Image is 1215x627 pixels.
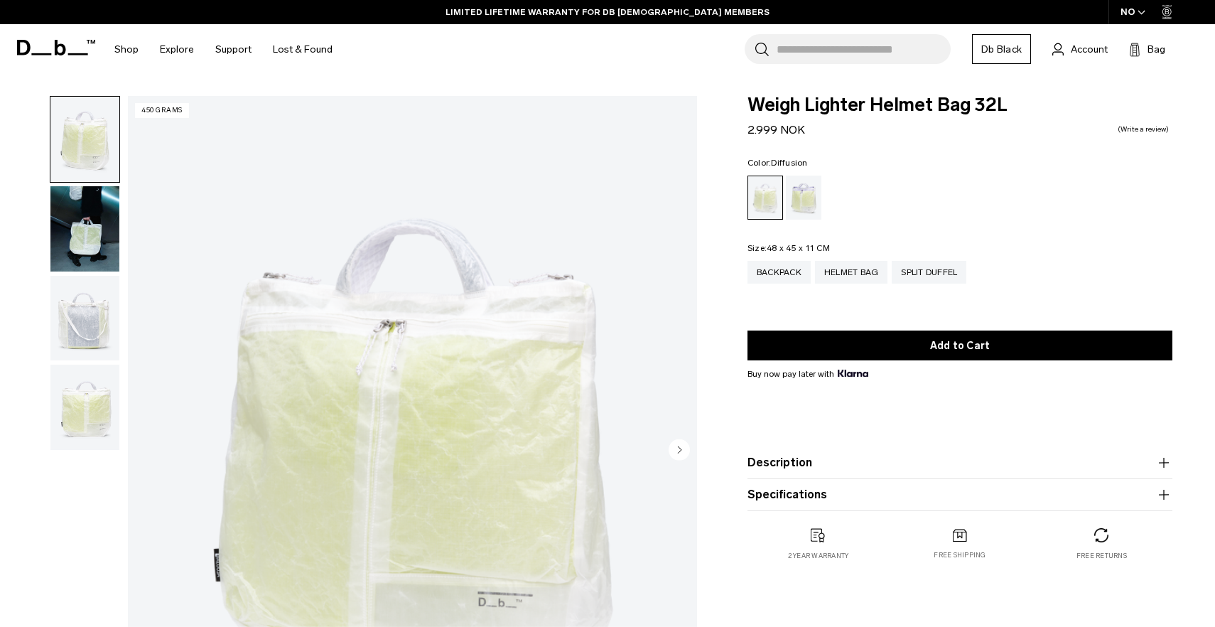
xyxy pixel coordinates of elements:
img: Weigh Lighter Helmet Bag 32L Diffusion [50,365,119,450]
img: Weigh Lighter Helmet Bag 32L Diffusion [50,276,119,361]
a: Write a review [1118,126,1169,133]
p: Free shipping [934,550,985,560]
a: Diffusion [747,176,783,220]
button: Weigh Lighter Helmet Bag 32L Diffusion [50,96,120,183]
span: 48 x 45 x 11 CM [767,243,830,253]
span: Weigh Lighter Helmet Bag 32L [747,96,1172,114]
a: Db Black [972,34,1031,64]
button: Next slide [669,439,690,463]
button: Add to Cart [747,331,1172,360]
a: Lost & Found [273,24,333,75]
p: 450 grams [135,103,189,118]
img: Weigh Lighter Helmet Bag 32L Diffusion [50,186,119,272]
span: 2.999 NOK [747,123,805,136]
legend: Size: [747,244,830,252]
button: Weigh Lighter Helmet Bag 32L Diffusion [50,364,120,451]
span: Account [1071,42,1108,57]
legend: Color: [747,159,808,167]
a: Split Duffel [892,261,966,284]
img: Weigh Lighter Helmet Bag 32L Diffusion [50,97,119,182]
button: Description [747,454,1172,471]
span: Buy now pay later with [747,368,868,380]
a: Account [1052,41,1108,58]
a: Helmet Bag [815,261,888,284]
a: Shop [114,24,139,75]
img: {"height" => 20, "alt" => "Klarna"} [838,370,868,377]
a: Explore [160,24,194,75]
nav: Main Navigation [104,24,343,75]
button: Weigh Lighter Helmet Bag 32L Diffusion [50,275,120,362]
button: Weigh Lighter Helmet Bag 32L Diffusion [50,186,120,272]
button: Specifications [747,486,1172,503]
span: Diffusion [771,158,807,168]
span: Bag [1147,42,1165,57]
a: Backpack [747,261,811,284]
a: Support [215,24,252,75]
a: LIMITED LIFETIME WARRANTY FOR DB [DEMOGRAPHIC_DATA] MEMBERS [445,6,769,18]
a: Aurora [786,176,821,220]
p: Free returns [1076,551,1127,561]
button: Bag [1129,41,1165,58]
p: 2 year warranty [788,551,849,561]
